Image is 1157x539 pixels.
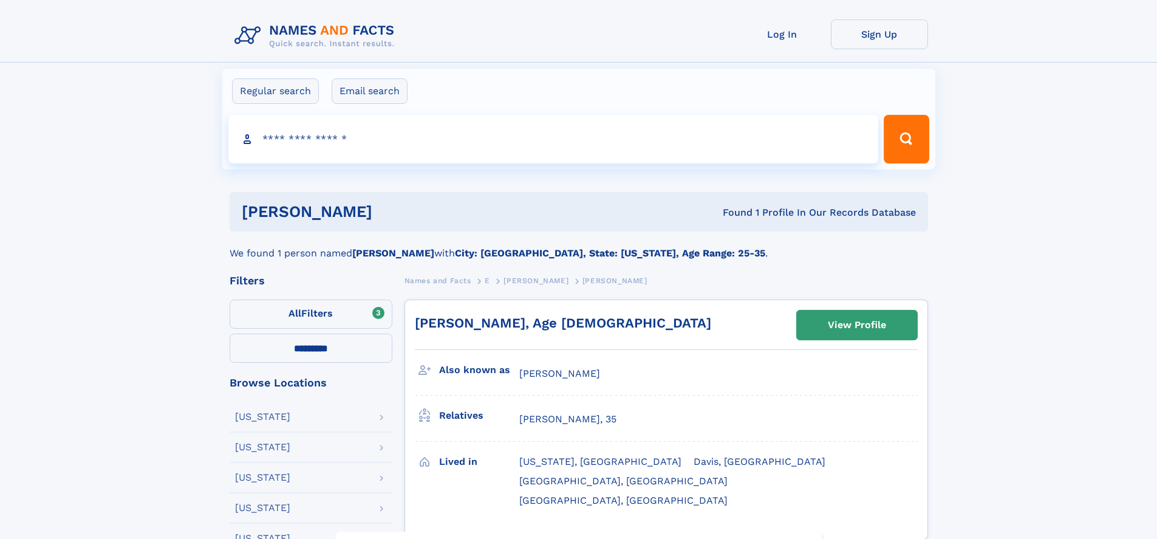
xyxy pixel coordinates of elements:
[230,232,928,261] div: We found 1 person named with .
[884,115,929,163] button: Search Button
[439,451,519,472] h3: Lived in
[235,412,290,422] div: [US_STATE]
[485,276,490,285] span: E
[230,275,392,286] div: Filters
[439,405,519,426] h3: Relatives
[332,78,408,104] label: Email search
[519,456,681,467] span: [US_STATE], [GEOGRAPHIC_DATA]
[235,442,290,452] div: [US_STATE]
[455,247,765,259] b: City: [GEOGRAPHIC_DATA], State: [US_STATE], Age Range: 25-35
[734,19,831,49] a: Log In
[519,413,616,426] a: [PERSON_NAME], 35
[230,300,392,329] label: Filters
[288,307,301,319] span: All
[582,276,647,285] span: [PERSON_NAME]
[415,315,711,331] a: [PERSON_NAME], Age [DEMOGRAPHIC_DATA]
[242,204,548,219] h1: [PERSON_NAME]
[547,206,916,219] div: Found 1 Profile In Our Records Database
[828,311,886,339] div: View Profile
[503,276,568,285] span: [PERSON_NAME]
[439,360,519,380] h3: Also known as
[519,368,600,379] span: [PERSON_NAME]
[831,19,928,49] a: Sign Up
[503,273,568,288] a: [PERSON_NAME]
[797,311,917,340] a: View Profile
[230,19,404,52] img: Logo Names and Facts
[404,273,471,288] a: Names and Facts
[232,78,319,104] label: Regular search
[485,273,490,288] a: E
[519,495,728,506] span: [GEOGRAPHIC_DATA], [GEOGRAPHIC_DATA]
[228,115,879,163] input: search input
[235,503,290,513] div: [US_STATE]
[694,456,825,467] span: Davis, [GEOGRAPHIC_DATA]
[519,475,728,487] span: [GEOGRAPHIC_DATA], [GEOGRAPHIC_DATA]
[235,473,290,482] div: [US_STATE]
[352,247,434,259] b: [PERSON_NAME]
[230,377,392,388] div: Browse Locations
